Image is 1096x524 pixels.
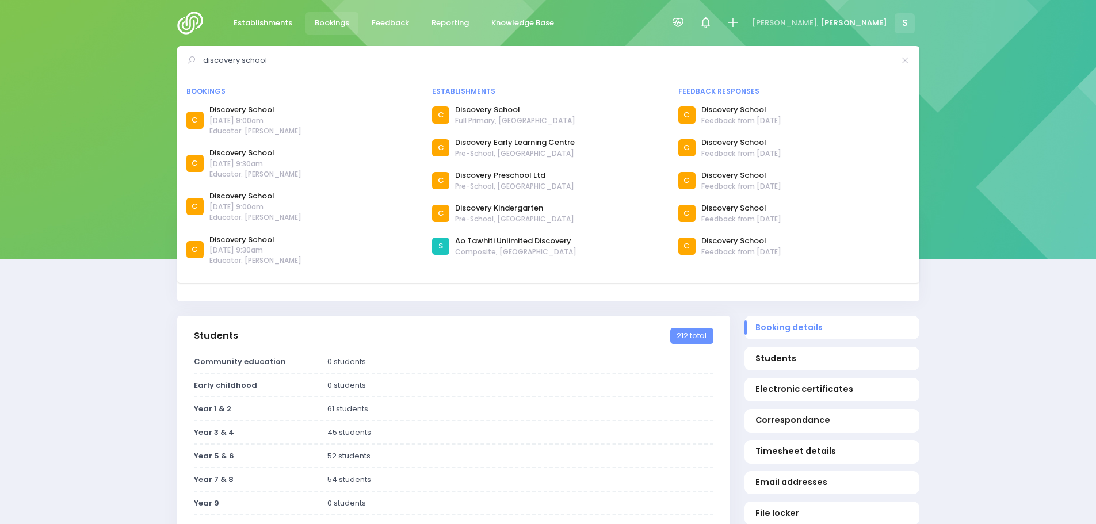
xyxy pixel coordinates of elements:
[755,353,908,365] span: Students
[744,471,919,495] a: Email addresses
[701,247,781,257] span: Feedback from [DATE]
[422,12,479,35] a: Reporting
[678,172,696,189] div: C
[744,347,919,370] a: Students
[744,409,919,433] a: Correspondance
[701,235,781,247] a: Discovery School
[895,13,915,33] span: S
[455,148,575,159] span: Pre-School, [GEOGRAPHIC_DATA]
[186,198,204,215] div: C
[432,172,449,189] div: C
[432,106,449,124] div: C
[455,181,574,192] span: Pre-School, [GEOGRAPHIC_DATA]
[432,205,449,222] div: C
[755,322,908,334] span: Booking details
[744,316,919,339] a: Booking details
[315,17,349,29] span: Bookings
[194,403,231,414] strong: Year 1 & 2
[432,238,449,255] div: S
[194,330,238,342] h3: Students
[209,245,301,255] span: [DATE] 9:30am
[701,170,781,181] a: Discovery School
[678,139,696,156] div: C
[224,12,302,35] a: Establishments
[755,383,908,395] span: Electronic certificates
[186,112,204,129] div: C
[678,106,696,124] div: C
[372,17,409,29] span: Feedback
[209,212,301,223] span: Educator: [PERSON_NAME]
[755,476,908,488] span: Email addresses
[701,214,781,224] span: Feedback from [DATE]
[755,414,908,426] span: Correspondance
[320,380,720,391] div: 0 students
[455,137,575,148] a: Discovery Early Learning Centre
[744,378,919,401] a: Electronic certificates
[455,116,575,126] span: Full Primary, [GEOGRAPHIC_DATA]
[455,235,576,247] a: Ao Tawhiti Unlimited Discovery
[432,86,664,97] div: Establishments
[209,159,301,169] span: [DATE] 9:30am
[820,17,887,29] span: [PERSON_NAME]
[320,474,720,485] div: 54 students
[209,104,301,116] a: Discovery School
[209,255,301,266] span: Educator: [PERSON_NAME]
[362,12,419,35] a: Feedback
[670,328,713,344] span: 212 total
[491,17,554,29] span: Knowledge Base
[701,137,781,148] a: Discovery School
[755,445,908,457] span: Timesheet details
[209,116,301,126] span: [DATE] 9:00am
[177,12,210,35] img: Logo
[678,86,910,97] div: Feedback responses
[701,181,781,192] span: Feedback from [DATE]
[186,241,204,258] div: C
[701,202,781,214] a: Discovery School
[455,247,576,257] span: Composite, [GEOGRAPHIC_DATA]
[194,380,257,391] strong: Early childhood
[320,427,720,438] div: 45 students
[320,403,720,415] div: 61 students
[194,356,286,367] strong: Community education
[186,155,204,172] div: C
[455,202,574,214] a: Discovery Kindergarten
[320,356,720,368] div: 0 students
[194,427,234,438] strong: Year 3 & 4
[186,86,418,97] div: Bookings
[209,202,301,212] span: [DATE] 9:00am
[431,17,469,29] span: Reporting
[455,104,575,116] a: Discovery School
[209,190,301,202] a: Discovery School
[305,12,359,35] a: Bookings
[432,139,449,156] div: C
[194,474,234,485] strong: Year 7 & 8
[455,214,574,224] span: Pre-School, [GEOGRAPHIC_DATA]
[234,17,292,29] span: Establishments
[194,498,219,508] strong: Year 9
[678,238,696,255] div: C
[482,12,564,35] a: Knowledge Base
[701,148,781,159] span: Feedback from [DATE]
[209,234,301,246] a: Discovery School
[752,17,819,29] span: [PERSON_NAME],
[455,170,574,181] a: Discovery Preschool Ltd
[209,169,301,179] span: Educator: [PERSON_NAME]
[678,205,696,222] div: C
[209,126,301,136] span: Educator: [PERSON_NAME]
[320,498,720,509] div: 0 students
[209,147,301,159] a: Discovery School
[701,116,781,126] span: Feedback from [DATE]
[744,440,919,464] a: Timesheet details
[701,104,781,116] a: Discovery School
[755,507,908,519] span: File locker
[203,52,894,69] input: Search for anything (like establishments, bookings, or feedback)
[320,450,720,462] div: 52 students
[194,450,234,461] strong: Year 5 & 6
